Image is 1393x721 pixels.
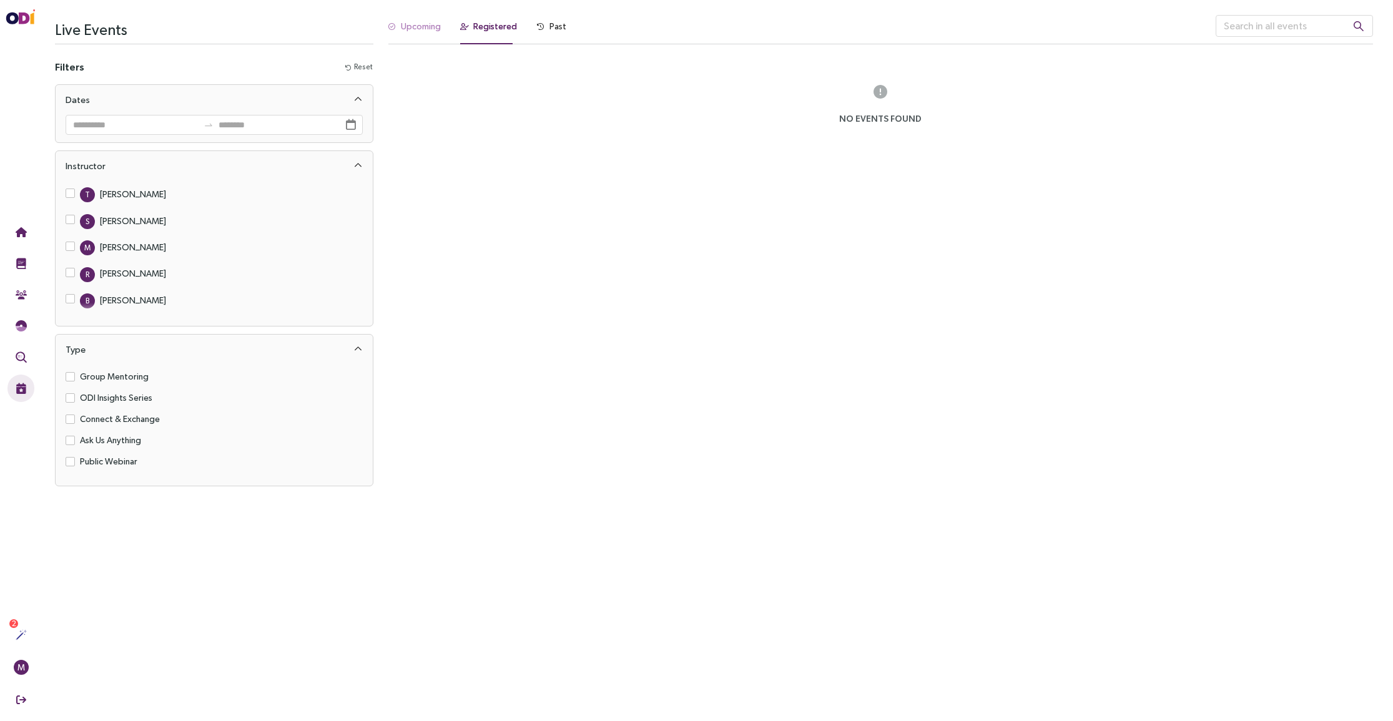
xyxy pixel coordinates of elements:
span: Reset [354,61,373,73]
span: T [85,187,90,202]
button: Live Events [7,375,34,402]
span: R [86,267,89,282]
button: search [1343,15,1374,37]
div: [PERSON_NAME] [100,187,166,201]
div: Type [56,335,373,365]
span: ODI Insights Series [75,391,157,405]
span: M [84,240,91,255]
button: Actions [7,621,34,649]
span: Public Webinar [75,454,142,468]
img: Actions [16,629,27,640]
span: to [204,120,214,130]
div: Upcoming [401,19,441,33]
h3: No events found [839,104,922,133]
img: Outcome Validation [16,351,27,363]
button: Home [7,218,34,246]
button: Reset [345,61,373,74]
span: Group Mentoring [75,370,154,383]
span: Ask Us Anything [75,433,146,447]
span: 2 [12,619,16,628]
h3: Live Events [55,15,373,44]
span: Connect & Exchange [75,412,165,426]
img: Community [16,289,27,300]
sup: 2 [9,619,18,628]
div: [PERSON_NAME] [100,293,166,307]
h4: Filters [55,59,84,74]
div: Dates [56,85,373,115]
img: Training [16,258,27,269]
div: [PERSON_NAME] [100,240,166,254]
span: M [17,660,25,675]
button: Community [7,281,34,308]
div: Instructor [66,159,106,174]
div: Type [66,342,86,357]
button: Training [7,250,34,277]
div: Instructor [56,151,373,181]
button: M [7,654,34,681]
span: B [86,293,89,308]
input: Search in all events [1216,15,1373,37]
img: JTBD Needs Framework [16,320,27,331]
span: swap-right [204,120,214,130]
div: [PERSON_NAME] [100,267,166,280]
span: S [86,214,89,229]
button: Outcome Validation [7,343,34,371]
button: Needs Framework [7,312,34,340]
div: Dates [66,92,90,107]
img: Live Events [16,383,27,394]
div: Registered [473,19,517,33]
span: search [1353,21,1364,32]
div: [PERSON_NAME] [100,214,166,228]
button: Sign Out [7,686,34,714]
div: Past [549,19,566,33]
